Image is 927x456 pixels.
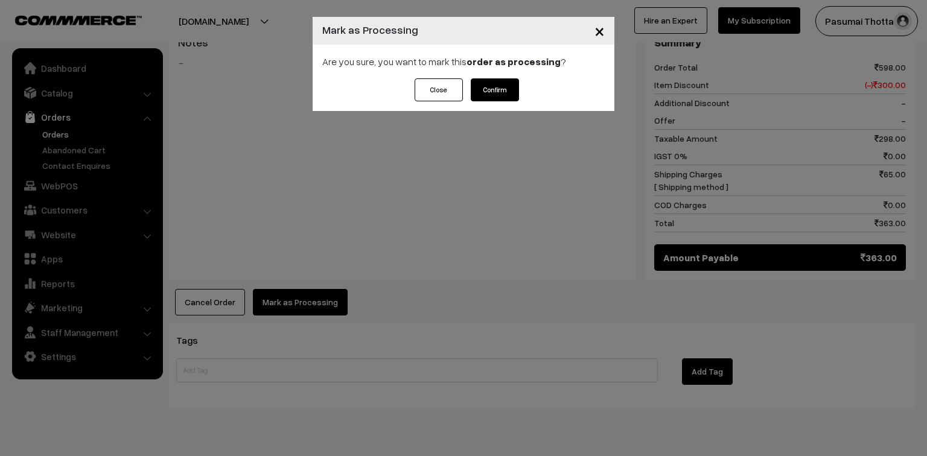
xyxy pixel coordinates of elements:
span: × [594,19,605,42]
strong: order as processing [467,55,561,68]
button: Confirm [471,78,519,101]
button: Close [585,12,614,49]
button: Close [415,78,463,101]
h4: Mark as Processing [322,22,418,38]
div: Are you sure, you want to mark this ? [313,45,614,78]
